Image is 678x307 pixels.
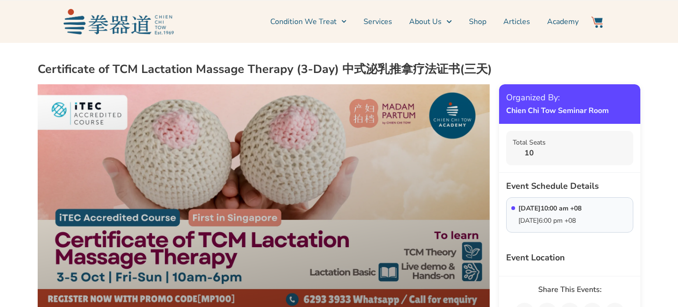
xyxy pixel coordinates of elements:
a: Articles [503,10,530,33]
h2: Certificate of TCM Lactation Massage Therapy (3-Day) 中式泌乳推拿疗法证书(三天) [38,62,640,77]
div: Organized By: [506,91,609,104]
div: Event Schedule Details [506,180,633,193]
p: [DATE]6:00 pm +08 [518,217,576,225]
a: Condition We Treat [270,10,347,33]
a: About Us [409,10,452,33]
span: Share This Events: [538,286,602,293]
strong: 10 [513,147,546,159]
img: Website Icon-03 [591,16,603,28]
a: Services [363,10,392,33]
div: Event Location [506,251,565,264]
a: Academy [547,10,579,33]
strong: Chien Chi Tow Seminar Room [506,105,609,116]
div: Total Seats [513,137,546,147]
a: Shop [469,10,486,33]
nav: Menu [178,10,579,33]
p: [DATE]10:00 am +08 [518,205,581,213]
